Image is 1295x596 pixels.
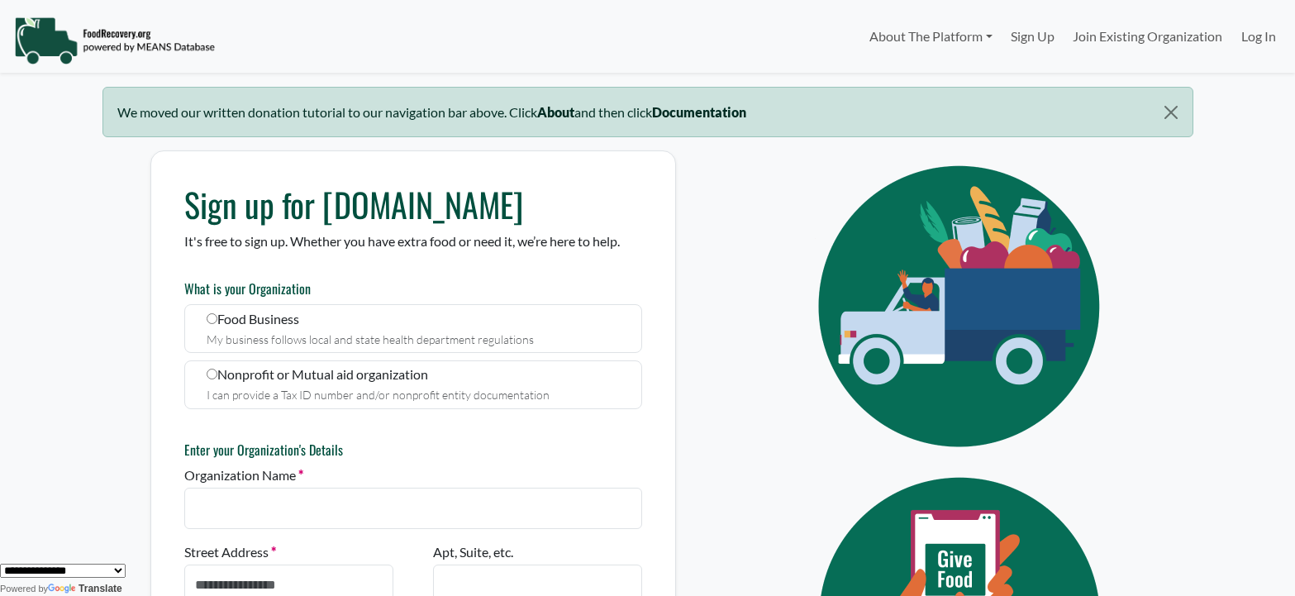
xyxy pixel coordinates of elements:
[184,465,303,485] label: Organization Name
[537,104,574,120] b: About
[102,87,1193,137] div: We moved our written donation tutorial to our navigation bar above. Click and then click
[1232,20,1285,53] a: Log In
[184,231,642,251] p: It's free to sign up. Whether you have extra food or need it, we’re here to help.
[1064,20,1231,53] a: Join Existing Organization
[184,304,642,353] label: Food Business
[48,583,122,594] a: Translate
[433,542,513,562] label: Apt, Suite, etc.
[859,20,1001,53] a: About The Platform
[207,388,550,402] small: I can provide a Tax ID number and/or nonprofit entity documentation
[781,150,1145,462] img: Eye Icon
[184,542,276,562] label: Street Address
[652,104,746,120] b: Documentation
[207,313,217,324] input: Food Business My business follows local and state health department regulations
[184,281,642,297] h6: What is your Organization
[14,16,215,65] img: NavigationLogo_FoodRecovery-91c16205cd0af1ed486a0f1a7774a6544ea792ac00100771e7dd3ec7c0e58e41.png
[184,360,642,409] label: Nonprofit or Mutual aid organization
[207,332,534,346] small: My business follows local and state health department regulations
[184,442,642,458] h6: Enter your Organization's Details
[1002,20,1064,53] a: Sign Up
[1150,88,1192,137] button: Close
[184,184,642,224] h1: Sign up for [DOMAIN_NAME]
[207,369,217,379] input: Nonprofit or Mutual aid organization I can provide a Tax ID number and/or nonprofit entity docume...
[48,584,79,595] img: Google Translate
